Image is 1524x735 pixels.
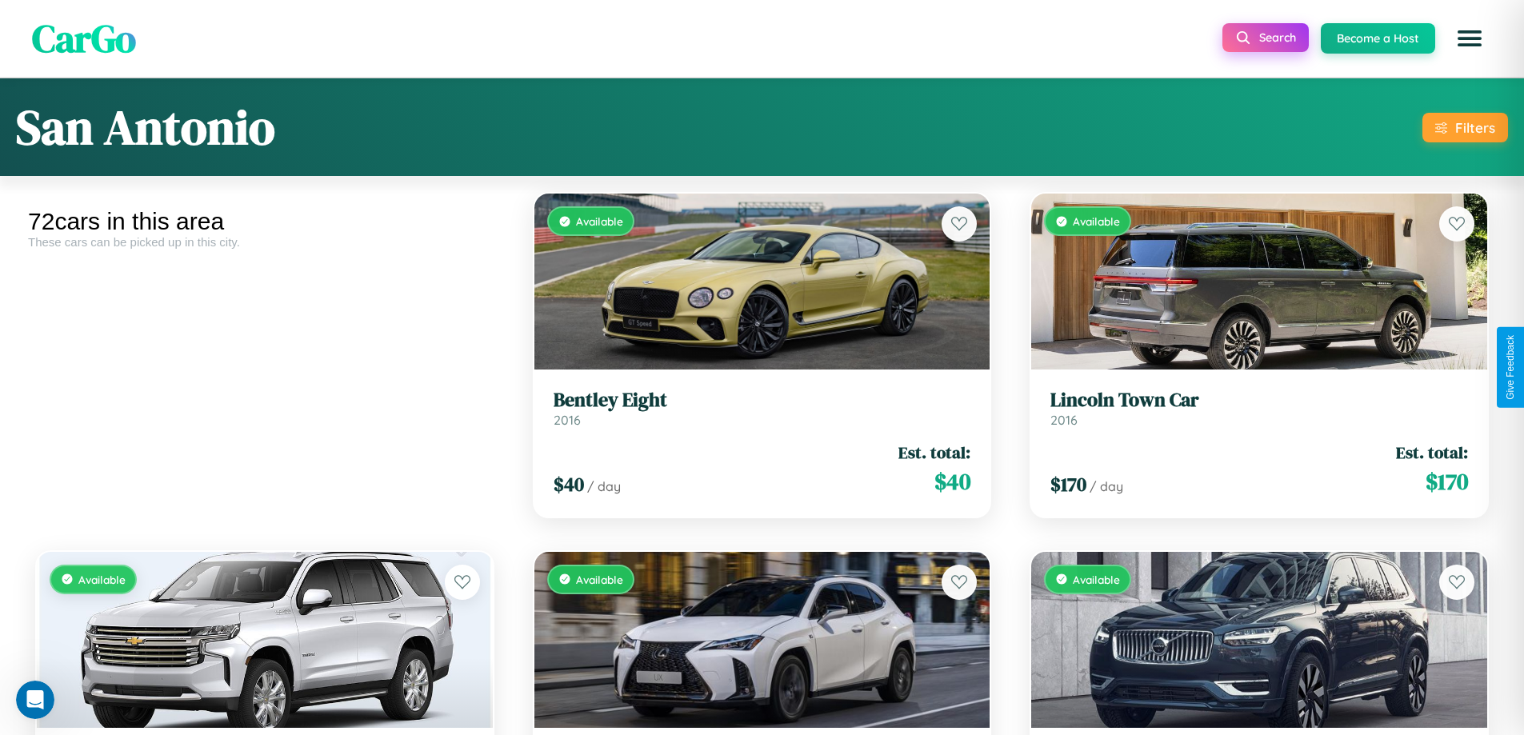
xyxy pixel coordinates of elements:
span: / day [1090,478,1123,494]
span: $ 170 [1426,465,1468,497]
div: Give Feedback [1505,335,1516,400]
span: / day [587,478,621,494]
a: Bentley Eight2016 [554,389,971,428]
button: Filters [1422,113,1508,142]
div: Filters [1455,119,1495,136]
span: $ 40 [934,465,970,497]
button: Open menu [1447,16,1492,61]
iframe: Intercom live chat [16,681,54,719]
a: Lincoln Town Car2016 [1050,389,1468,428]
span: CarGo [32,12,136,65]
span: Available [576,214,623,228]
span: Search [1259,30,1296,45]
span: Available [1073,573,1120,586]
span: $ 40 [554,471,584,497]
span: 2016 [1050,412,1078,428]
h1: San Antonio [16,94,275,160]
span: Est. total: [898,441,970,464]
h3: Bentley Eight [554,389,971,412]
span: Est. total: [1396,441,1468,464]
button: Become a Host [1321,23,1435,54]
span: $ 170 [1050,471,1086,497]
div: 72 cars in this area [28,208,502,235]
button: Search [1222,23,1309,52]
span: Available [1073,214,1120,228]
h3: Lincoln Town Car [1050,389,1468,412]
span: Available [78,573,126,586]
span: 2016 [554,412,581,428]
span: Available [576,573,623,586]
div: These cars can be picked up in this city. [28,235,502,249]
